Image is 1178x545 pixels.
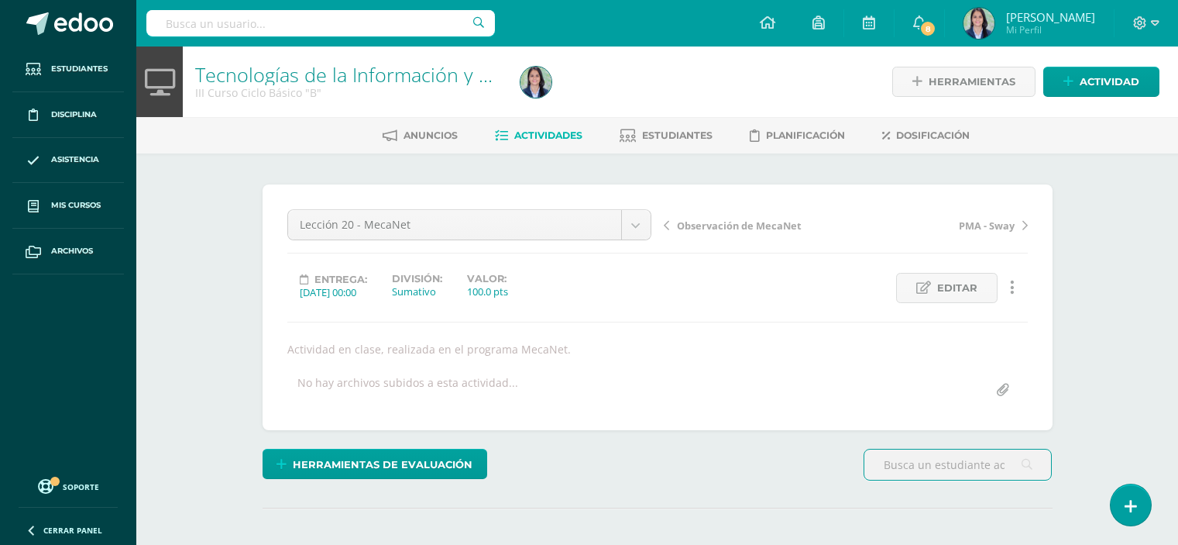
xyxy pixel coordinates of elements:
[846,217,1028,233] a: PMA - Sway
[1006,9,1095,25] span: [PERSON_NAME]
[467,273,508,285] label: Valor:
[750,123,845,148] a: Planificación
[404,129,458,141] span: Anuncios
[288,210,651,240] a: Lección 20 - MecaNet
[467,285,508,298] div: 100.0 pts
[766,129,845,141] span: Planificación
[51,153,99,166] span: Asistencia
[392,285,442,298] div: Sumativo
[929,67,1015,96] span: Herramientas
[959,219,1015,233] span: PMA - Sway
[300,210,610,240] span: Lección 20 - MecaNet
[937,274,977,302] span: Editar
[51,245,93,257] span: Archivos
[520,67,551,98] img: 62e92574996ec88c99bdf881e5f38441.png
[620,123,713,148] a: Estudiantes
[63,481,99,492] span: Soporte
[314,274,367,285] span: Entrega:
[864,450,1051,480] input: Busca un estudiante aquí...
[195,85,502,100] div: III Curso Ciclo Básico 'B'
[919,20,936,37] span: 8
[195,61,732,88] a: Tecnologías de la Información y Comunicación: Computación
[677,219,802,233] span: Observación de MecaNet
[896,129,970,141] span: Dosificación
[51,109,97,121] span: Disciplina
[263,449,487,479] a: Herramientas de evaluación
[51,199,101,212] span: Mis cursos
[12,229,124,274] a: Archivos
[12,138,124,184] a: Asistencia
[963,8,994,39] img: 62e92574996ec88c99bdf881e5f38441.png
[892,67,1035,97] a: Herramientas
[392,273,442,285] label: División:
[1043,67,1159,97] a: Actividad
[195,64,502,85] h1: Tecnologías de la Información y Comunicación: Computación
[882,123,970,148] a: Dosificación
[51,63,108,75] span: Estudiantes
[12,92,124,138] a: Disciplina
[43,525,102,536] span: Cerrar panel
[300,285,367,299] div: [DATE] 00:00
[383,123,458,148] a: Anuncios
[1006,23,1095,36] span: Mi Perfil
[1080,67,1139,96] span: Actividad
[12,183,124,229] a: Mis cursos
[297,375,518,405] div: No hay archivos subidos a esta actividad...
[514,129,582,141] span: Actividades
[146,10,495,36] input: Busca un usuario...
[495,123,582,148] a: Actividades
[12,47,124,92] a: Estudiantes
[642,129,713,141] span: Estudiantes
[281,342,1034,357] div: Actividad en clase, realizada en el programa MecaNet.
[19,475,118,496] a: Soporte
[664,217,846,233] a: Observación de MecaNet
[293,450,472,479] span: Herramientas de evaluación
